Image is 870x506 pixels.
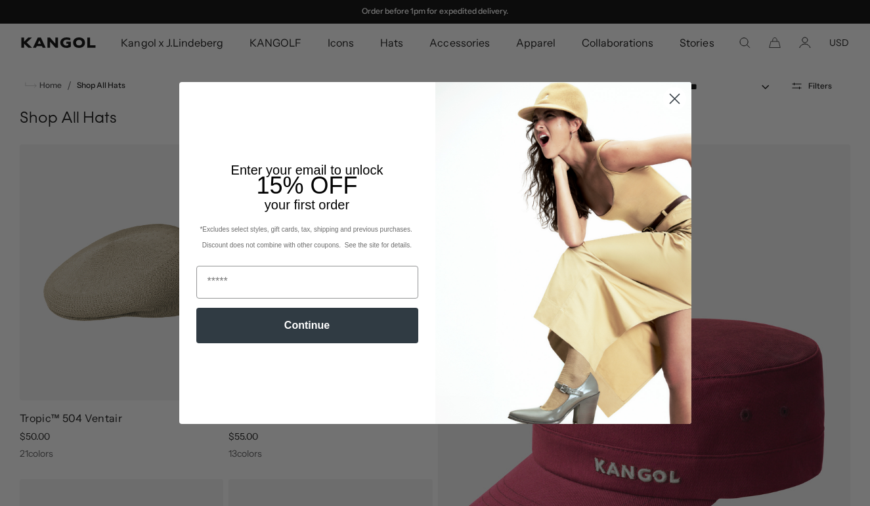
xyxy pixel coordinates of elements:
[196,308,418,343] button: Continue
[231,163,383,177] span: Enter your email to unlock
[200,226,414,249] span: *Excludes select styles, gift cards, tax, shipping and previous purchases. Discount does not comb...
[265,198,349,212] span: your first order
[435,82,691,423] img: 93be19ad-e773-4382-80b9-c9d740c9197f.jpeg
[256,172,357,199] span: 15% OFF
[196,266,418,299] input: Email
[663,87,686,110] button: Close dialog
